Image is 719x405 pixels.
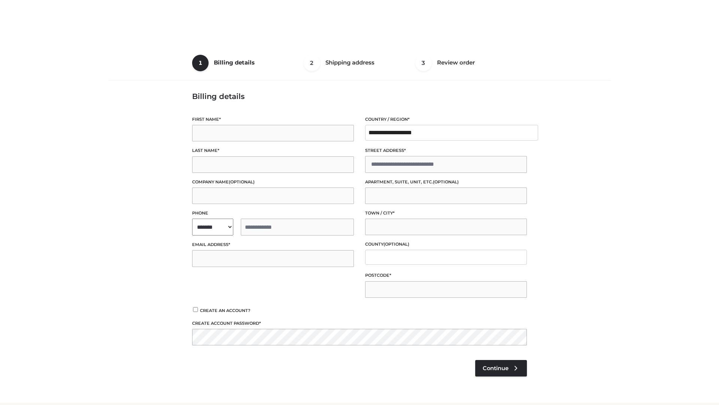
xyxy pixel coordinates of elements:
span: 1 [192,55,209,71]
span: (optional) [383,241,409,247]
span: 3 [415,55,432,71]
span: Billing details [214,59,255,66]
span: (optional) [229,179,255,184]
span: Continue [483,365,509,372]
label: Phone [192,210,354,217]
span: Shipping address [325,59,374,66]
span: (optional) [433,179,459,184]
span: 2 [304,55,320,71]
label: Town / City [365,210,527,217]
input: Create an account? [192,307,199,312]
label: County [365,241,527,248]
label: First name [192,116,354,123]
label: Apartment, suite, unit, etc. [365,178,527,186]
label: Last name [192,147,354,154]
label: Email address [192,241,354,248]
a: Continue [475,360,527,376]
span: Review order [437,59,475,66]
label: Company name [192,178,354,186]
label: Postcode [365,272,527,279]
h3: Billing details [192,92,527,101]
label: Create account password [192,320,527,327]
label: Country / Region [365,116,527,123]
span: Create an account? [200,308,251,313]
label: Street address [365,147,527,154]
